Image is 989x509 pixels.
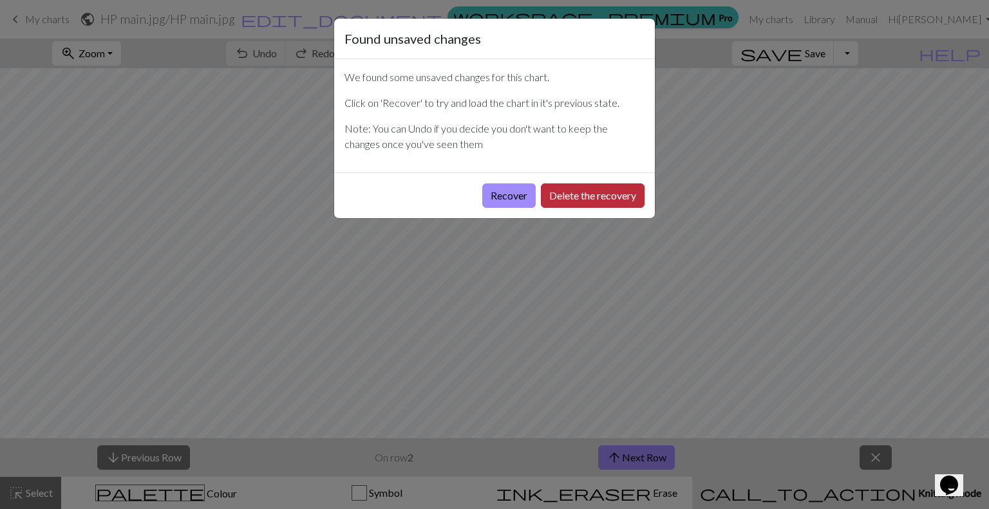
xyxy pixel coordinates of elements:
iframe: chat widget [935,458,976,496]
h5: Found unsaved changes [344,29,481,48]
button: Delete the recovery [541,183,645,208]
p: We found some unsaved changes for this chart. [344,69,645,85]
p: Click on 'Recover' to try and load the chart in it's previous state. [344,95,645,111]
p: Note: You can Undo if you decide you don't want to keep the changes once you've seen them [344,121,645,152]
button: Recover [482,183,536,208]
